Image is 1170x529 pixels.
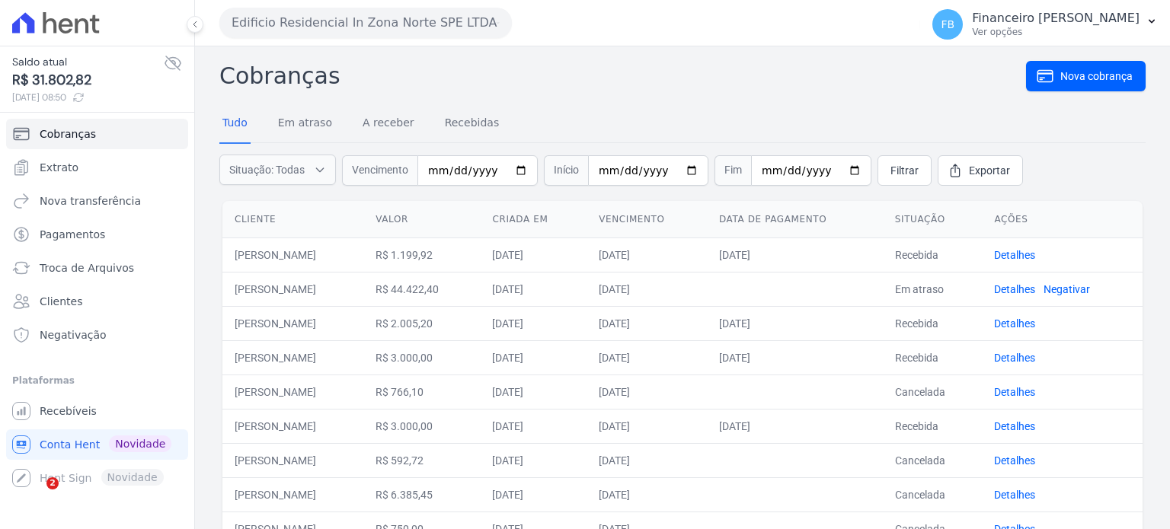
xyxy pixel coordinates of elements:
[587,443,707,477] td: [DATE]
[109,435,171,452] span: Novidade
[544,155,588,186] span: Início
[363,306,480,340] td: R$ 2.005,20
[883,306,983,340] td: Recebida
[982,201,1143,238] th: Ações
[222,409,363,443] td: [PERSON_NAME]
[890,163,919,178] span: Filtrar
[941,19,954,30] span: FB
[363,237,480,272] td: R$ 1.199,92
[40,126,96,142] span: Cobranças
[222,443,363,477] td: [PERSON_NAME]
[12,70,164,91] span: R$ 31.802,82
[707,340,883,374] td: [DATE]
[587,374,707,409] td: [DATE]
[480,340,587,374] td: [DATE]
[920,3,1170,46] button: FB Financeiro [PERSON_NAME] Ver opções
[994,386,1035,398] a: Detalhes
[1026,61,1146,91] a: Nova cobrança
[707,237,883,272] td: [DATE]
[587,306,707,340] td: [DATE]
[707,409,883,443] td: [DATE]
[222,374,363,409] td: [PERSON_NAME]
[12,91,164,104] span: [DATE] 08:50
[883,374,983,409] td: Cancelada
[938,155,1023,186] a: Exportar
[883,409,983,443] td: Recebida
[994,454,1035,467] a: Detalhes
[1060,69,1133,84] span: Nova cobrança
[877,155,932,186] a: Filtrar
[219,8,512,38] button: Edificio Residencial In Zona Norte SPE LTDA
[587,340,707,374] td: [DATE]
[587,237,707,272] td: [DATE]
[994,317,1035,330] a: Detalhes
[6,152,188,183] a: Extrato
[363,201,480,238] th: Valor
[883,201,983,238] th: Situação
[40,294,82,309] span: Clientes
[40,403,97,419] span: Recebíveis
[40,160,78,175] span: Extrato
[222,237,363,272] td: [PERSON_NAME]
[12,54,164,70] span: Saldo atual
[40,193,141,209] span: Nova transferência
[714,155,751,186] span: Fim
[6,186,188,216] a: Nova transferência
[480,374,587,409] td: [DATE]
[707,201,883,238] th: Data de pagamento
[6,320,188,350] a: Negativação
[6,253,188,283] a: Troca de Arquivos
[883,237,983,272] td: Recebida
[587,477,707,511] td: [DATE]
[6,396,188,426] a: Recebíveis
[994,249,1035,261] a: Detalhes
[12,119,182,493] nav: Sidebar
[40,437,100,452] span: Conta Hent
[40,260,134,276] span: Troca de Arquivos
[219,104,251,144] a: Tudo
[480,201,587,238] th: Criada em
[707,306,883,340] td: [DATE]
[480,272,587,306] td: [DATE]
[40,227,105,242] span: Pagamentos
[219,59,1026,93] h2: Cobranças
[883,272,983,306] td: Em atraso
[46,477,59,489] span: 2
[363,340,480,374] td: R$ 3.000,00
[222,306,363,340] td: [PERSON_NAME]
[12,371,182,390] div: Plataformas
[883,340,983,374] td: Recebida
[587,201,707,238] th: Vencimento
[6,429,188,460] a: Conta Hent Novidade
[480,237,587,272] td: [DATE]
[480,443,587,477] td: [DATE]
[40,327,107,343] span: Negativação
[480,306,587,340] td: [DATE]
[222,272,363,306] td: [PERSON_NAME]
[275,104,335,144] a: Em atraso
[15,477,52,514] iframe: Intercom live chat
[480,477,587,511] td: [DATE]
[994,420,1035,432] a: Detalhes
[969,163,1010,178] span: Exportar
[6,286,188,317] a: Clientes
[972,11,1140,26] p: Financeiro [PERSON_NAME]
[587,409,707,443] td: [DATE]
[994,489,1035,501] a: Detalhes
[994,352,1035,364] a: Detalhes
[363,374,480,409] td: R$ 766,10
[442,104,503,144] a: Recebidas
[219,155,336,185] button: Situação: Todas
[222,201,363,238] th: Cliente
[229,162,305,177] span: Situação: Todas
[360,104,417,144] a: A receber
[972,26,1140,38] p: Ver opções
[6,219,188,250] a: Pagamentos
[883,477,983,511] td: Cancelada
[363,409,480,443] td: R$ 3.000,00
[587,272,707,306] td: [DATE]
[1044,283,1090,295] a: Negativar
[363,443,480,477] td: R$ 592,72
[222,477,363,511] td: [PERSON_NAME]
[363,272,480,306] td: R$ 44.422,40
